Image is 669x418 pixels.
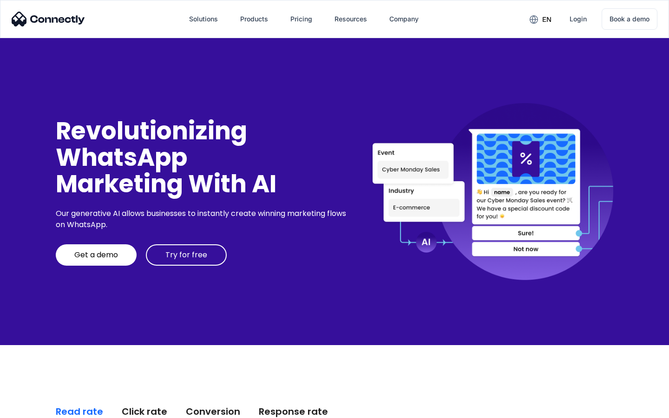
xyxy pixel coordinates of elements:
div: Get a demo [74,250,118,260]
a: Book a demo [602,8,657,30]
div: en [542,13,551,26]
div: Products [240,13,268,26]
div: Revolutionizing WhatsApp Marketing With AI [56,118,349,197]
div: Response rate [259,405,328,418]
div: Login [570,13,587,26]
div: Try for free [165,250,207,260]
div: Pricing [290,13,312,26]
div: Read rate [56,405,103,418]
a: Try for free [146,244,227,266]
div: Conversion [186,405,240,418]
a: Get a demo [56,244,137,266]
div: Click rate [122,405,167,418]
div: Company [389,13,419,26]
div: Our generative AI allows businesses to instantly create winning marketing flows on WhatsApp. [56,208,349,230]
div: Resources [334,13,367,26]
div: Solutions [189,13,218,26]
img: Connectly Logo [12,12,85,26]
a: Login [562,8,594,30]
a: Pricing [283,8,320,30]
